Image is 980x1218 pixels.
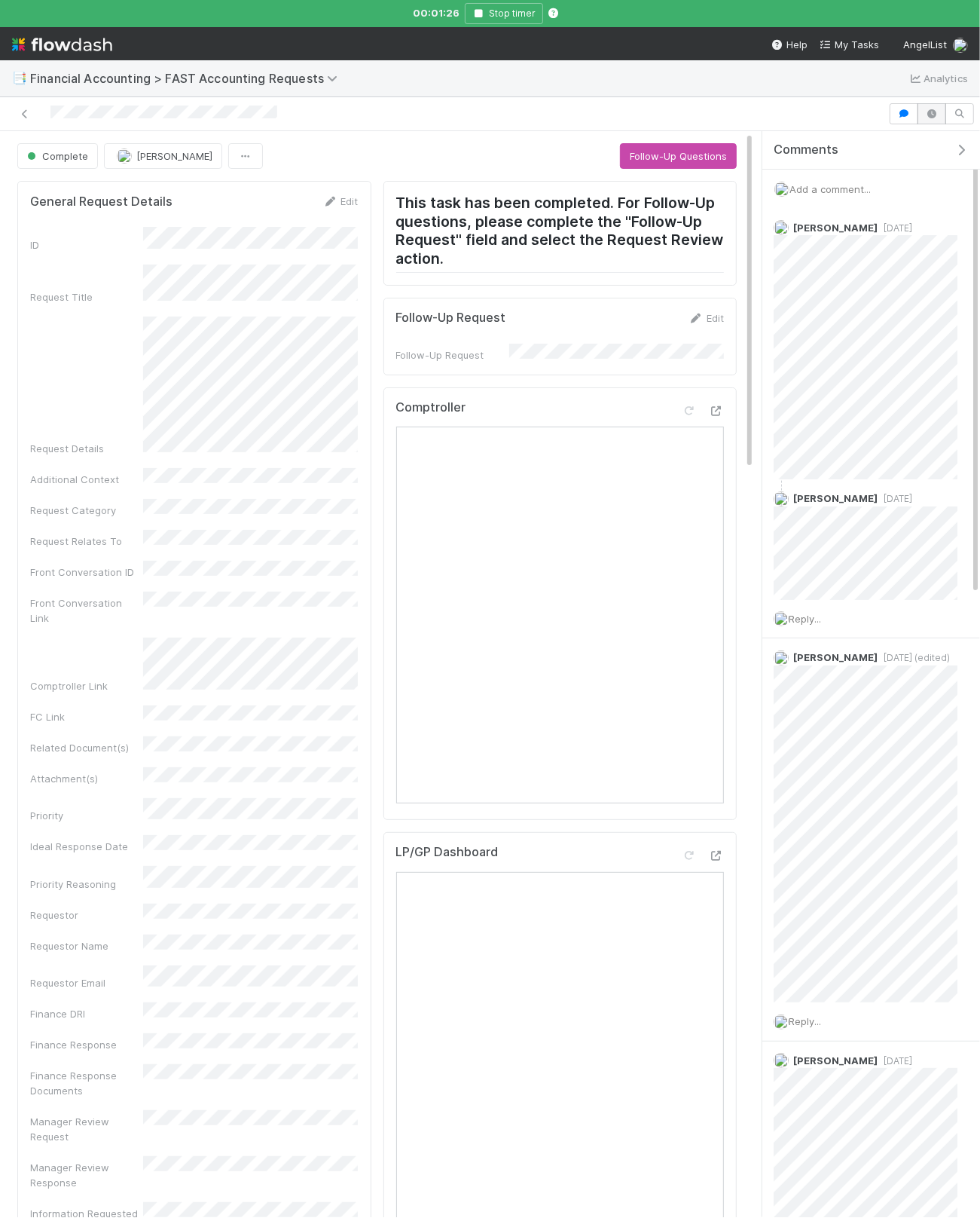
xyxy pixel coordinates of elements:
[30,289,143,304] div: Request Title
[793,651,878,663] span: [PERSON_NAME]
[17,143,98,169] button: Complete
[30,907,143,923] div: Requestor
[30,1114,143,1144] div: Manager Review Request
[30,565,143,580] div: Front Conversation ID
[688,312,724,324] a: Edit
[903,38,947,50] span: AngelList
[30,877,143,892] div: Priority Reasoning
[774,1014,789,1030] img: avatar_b18de8e2-1483-4e81-aa60-0a3d21592880.png
[465,3,543,24] button: Stop timer
[878,1055,912,1067] span: [DATE]
[789,183,871,195] span: Add a comment...
[30,975,143,990] div: Requestor Email
[104,143,222,169] button: [PERSON_NAME]
[396,194,725,272] h2: This task has been completed. For Follow-Up questions, please complete the "Follow-Up Request" fi...
[878,493,912,504] span: [DATE]
[12,72,27,84] span: 📑
[878,222,912,234] span: [DATE]
[908,69,968,87] a: Analytics
[30,1068,143,1098] div: Finance Response Documents
[793,222,878,234] span: [PERSON_NAME]
[30,595,143,626] div: Front Conversation Link
[30,1037,143,1052] div: Finance Response
[30,237,143,252] div: ID
[774,142,838,158] span: Comments
[30,709,143,724] div: FC Link
[30,503,143,518] div: Request Category
[30,71,345,86] span: Financial Accounting > FAST Accounting Requests
[30,771,143,786] div: Attachment(s)
[30,472,143,487] div: Additional Context
[953,38,968,53] img: avatar_b18de8e2-1483-4e81-aa60-0a3d21592880.png
[820,37,879,52] a: My Tasks
[820,38,879,50] span: My Tasks
[30,938,143,953] div: Requestor Name
[30,194,172,210] h5: General Request Details
[878,652,950,663] span: [DATE] (edited)
[774,491,789,506] img: avatar_eed832e9-978b-43e4-b51e-96e46fa5184b.png
[30,839,143,854] div: Ideal Response Date
[774,611,789,626] img: avatar_b18de8e2-1483-4e81-aa60-0a3d21592880.png
[396,400,466,415] h5: Comptroller
[323,195,359,207] a: Edit
[30,534,143,549] div: Request Relates To
[117,148,132,164] img: avatar_8c44b08f-3bc4-4c10-8fb8-2c0d4b5a4cd3.png
[30,441,143,456] div: Request Details
[396,845,499,860] h5: LP/GP Dashboard
[793,1054,878,1067] span: [PERSON_NAME]
[30,678,143,693] div: Comptroller Link
[30,1160,143,1190] div: Manager Review Response
[774,1053,789,1068] img: avatar_8c44b08f-3bc4-4c10-8fb8-2c0d4b5a4cd3.png
[396,311,506,326] h5: Follow-Up Request
[774,182,789,197] img: avatar_b18de8e2-1483-4e81-aa60-0a3d21592880.png
[789,1015,821,1027] span: Reply...
[793,492,878,504] span: [PERSON_NAME]
[30,740,143,755] div: Related Document(s)
[30,1006,143,1021] div: Finance DRI
[24,150,88,162] span: Complete
[789,613,821,625] span: Reply...
[774,650,789,666] img: avatar_8c44b08f-3bc4-4c10-8fb8-2c0d4b5a4cd3.png
[396,347,509,363] div: Follow-Up Request
[414,5,459,20] span: 00:01:26
[30,808,143,823] div: Priority
[620,143,737,169] button: Follow-Up Questions
[136,150,212,162] span: [PERSON_NAME]
[771,37,808,52] div: Help
[774,220,789,235] img: avatar_8c44b08f-3bc4-4c10-8fb8-2c0d4b5a4cd3.png
[12,32,112,57] img: logo-inverted-e16ddd16eac7371096b0.svg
